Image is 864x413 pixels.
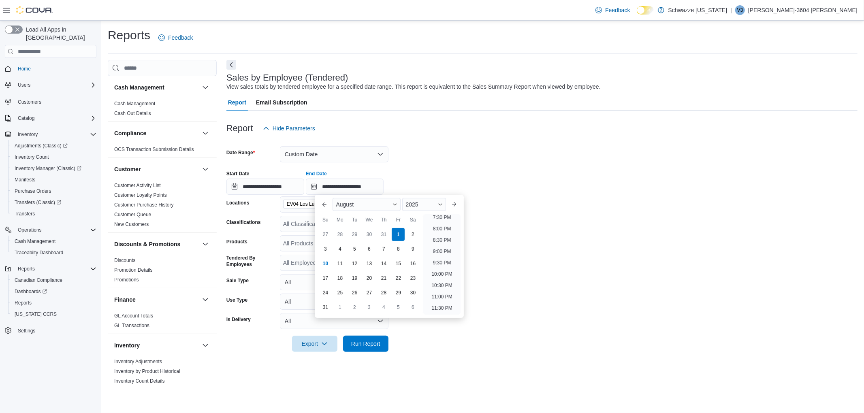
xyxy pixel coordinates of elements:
[11,298,96,308] span: Reports
[114,202,174,208] a: Customer Purchase History
[114,183,161,188] a: Customer Activity List
[11,236,59,246] a: Cash Management
[11,209,38,219] a: Transfers
[256,94,307,111] span: Email Subscription
[351,340,380,348] span: Run Report
[363,257,375,270] div: day-13
[201,83,210,92] button: Cash Management
[406,286,419,299] div: day-30
[114,83,164,92] h3: Cash Management
[114,129,199,137] button: Compliance
[11,152,52,162] a: Inventory Count
[18,227,42,233] span: Operations
[114,378,165,384] span: Inventory Count Details
[348,243,361,255] div: day-5
[226,149,255,156] label: Date Range
[18,131,38,138] span: Inventory
[377,257,390,270] div: day-14
[428,303,455,313] li: 11:30 PM
[114,267,153,273] a: Promotion Details
[11,309,60,319] a: [US_STATE] CCRS
[430,235,454,245] li: 8:30 PM
[15,113,96,123] span: Catalog
[15,199,61,206] span: Transfers (Classic)
[333,272,346,285] div: day-18
[15,80,96,90] span: Users
[377,243,390,255] div: day-7
[11,198,96,207] span: Transfers (Classic)
[748,5,858,15] p: [PERSON_NAME]-3604 [PERSON_NAME]
[15,154,49,160] span: Inventory Count
[15,300,32,306] span: Reports
[287,200,322,208] span: EV04 Los Lunas
[15,264,96,274] span: Reports
[377,301,390,314] div: day-4
[11,152,96,162] span: Inventory Count
[11,287,50,296] a: Dashboards
[280,146,388,162] button: Custom Date
[201,239,210,249] button: Discounts & Promotions
[16,6,53,14] img: Cova
[114,165,199,173] button: Customer
[333,301,346,314] div: day-1
[226,179,304,195] input: Press the down key to open a popover containing a calendar.
[260,120,318,136] button: Hide Parameters
[15,249,63,256] span: Traceabilty Dashboard
[448,198,461,211] button: Next month
[8,208,100,219] button: Transfers
[168,34,193,42] span: Feedback
[428,281,455,290] li: 10:30 PM
[114,277,139,283] a: Promotions
[430,247,454,256] li: 9:00 PM
[2,263,100,275] button: Reports
[283,200,333,209] span: EV04 Los Lunas
[8,247,100,258] button: Traceabilty Dashboard
[348,213,361,226] div: Tu
[2,96,100,107] button: Customers
[108,145,217,158] div: Compliance
[348,301,361,314] div: day-2
[406,272,419,285] div: day-23
[226,123,253,133] h3: Report
[280,274,388,290] button: All
[406,213,419,226] div: Sa
[319,213,332,226] div: Su
[343,336,388,352] button: Run Report
[605,6,630,14] span: Feedback
[333,243,346,255] div: day-4
[319,228,332,241] div: day-27
[108,311,217,334] div: Finance
[114,192,167,198] a: Customer Loyalty Points
[114,313,153,319] span: GL Account Totals
[11,248,96,258] span: Traceabilty Dashboard
[348,286,361,299] div: day-26
[15,188,51,194] span: Purchase Orders
[319,301,332,314] div: day-31
[11,309,96,319] span: Washington CCRS
[363,301,375,314] div: day-3
[114,296,136,304] h3: Finance
[15,264,38,274] button: Reports
[333,257,346,270] div: day-11
[392,272,405,285] div: day-22
[155,30,196,46] a: Feedback
[8,197,100,208] a: Transfers (Classic)
[15,288,47,295] span: Dashboards
[18,66,31,72] span: Home
[18,99,41,105] span: Customers
[11,298,35,308] a: Reports
[8,151,100,163] button: Inventory Count
[11,275,66,285] a: Canadian Compliance
[15,326,38,336] a: Settings
[226,60,236,70] button: Next
[8,297,100,309] button: Reports
[201,341,210,350] button: Inventory
[226,255,277,268] label: Tendered By Employees
[18,266,35,272] span: Reports
[280,294,388,310] button: All
[114,83,199,92] button: Cash Management
[226,316,251,323] label: Is Delivery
